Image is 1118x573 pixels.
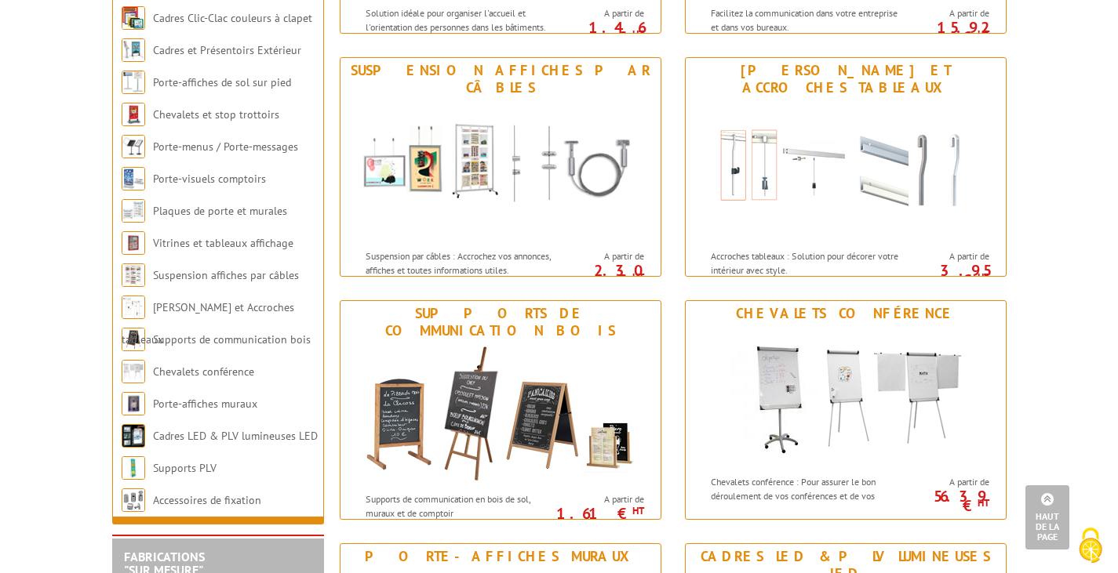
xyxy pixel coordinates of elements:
[901,266,989,285] p: 3.95 €
[978,496,989,510] sup: HT
[153,268,299,282] a: Suspension affiches par câbles
[153,461,217,475] a: Supports PLV
[153,364,254,379] a: Chevalets conférence
[978,27,989,41] sup: HT
[685,300,1007,520] a: Chevalets conférence Chevalets conférence Chevalets conférence : Pour assurer le bon déroulement ...
[340,300,661,520] a: Supports de communication bois Supports de communication bois Supports de communication en bois d...
[122,300,294,346] a: [PERSON_NAME] et Accroches tableaux
[122,231,145,255] img: Vitrines et tableaux affichage
[122,456,145,480] img: Supports PLV
[564,493,644,506] span: A partir de
[122,167,145,190] img: Porte-visuels comptoirs
[1071,526,1110,565] img: Cookies (fenêtre modale)
[632,504,644,517] sup: HT
[701,100,991,241] img: Cimaises et Accroches tableaux
[153,204,287,218] a: Plaques de porte et murales
[122,199,145,223] img: Plaques de porte et murales
[122,6,145,30] img: Cadres Clic-Clac couleurs à clapet
[153,75,291,89] a: Porte-affiches de sol sur pied
[122,424,145,448] img: Cadres LED & PLV lumineuses LED
[978,270,989,284] sup: HT
[901,23,989,42] p: 15.92 €
[1063,520,1118,573] button: Cookies (fenêtre modale)
[153,140,298,154] a: Porte-menus / Porte-messages
[366,6,560,33] p: Solution idéale pour organiser l'accueil et l'orientation des personnes dans les bâtiments.
[685,57,1007,277] a: [PERSON_NAME] et Accroches tableaux Cimaises et Accroches tableaux Accroches tableaux : Solution ...
[556,23,644,42] p: 1.46 €
[122,263,145,287] img: Suspension affiches par câbles
[556,266,644,285] p: 2.30 €
[340,57,661,277] a: Suspension affiches par câbles Suspension affiches par câbles Suspension par câbles : Accrochez v...
[122,71,145,94] img: Porte-affiches de sol sur pied
[901,491,989,510] p: 56.39 €
[153,332,311,346] a: Supports de communication bois
[711,249,905,276] p: Accroches tableaux : Solution pour décorer votre intérieur avec style.
[711,475,905,515] p: Chevalets conférence : Pour assurer le bon déroulement de vos conférences et de vos réunions.
[153,397,257,411] a: Porte-affiches muraux
[564,250,644,263] span: A partir de
[556,509,644,518] p: 1.61 €
[153,43,301,57] a: Cadres et Présentoirs Extérieur
[122,38,145,62] img: Cadres et Présentoirs Extérieur
[355,343,646,484] img: Supports de communication bois
[153,11,312,25] a: Cadres Clic-Clac couleurs à clapet
[153,429,318,443] a: Cadres LED & PLV lumineuses LED
[355,100,646,241] img: Suspension affiches par câbles
[122,488,145,512] img: Accessoires de fixation
[564,7,644,20] span: A partir de
[153,236,293,250] a: Vitrines et tableaux affichage
[153,493,261,507] a: Accessoires de fixation
[690,305,1002,322] div: Chevalets conférence
[366,492,560,519] p: Supports de communication en bois de sol, muraux et de comptoir
[632,270,644,284] sup: HT
[122,296,145,319] img: Cimaises et Accroches tableaux
[122,360,145,383] img: Chevalets conférence
[1025,485,1069,549] a: Haut de la page
[344,548,657,565] div: Porte-affiches muraux
[909,476,989,488] span: A partir de
[344,305,657,339] div: Supports de communication bois
[690,62,1002,96] div: [PERSON_NAME] et Accroches tableaux
[122,103,145,126] img: Chevalets et stop trottoirs
[122,135,145,158] img: Porte-menus / Porte-messages
[632,27,644,41] sup: HT
[153,107,279,121] a: Chevalets et stop trottoirs
[153,172,266,186] a: Porte-visuels comptoirs
[909,7,989,20] span: A partir de
[701,326,991,467] img: Chevalets conférence
[711,6,905,33] p: Facilitez la communication dans votre entreprise et dans vos bureaux.
[344,62,657,96] div: Suspension affiches par câbles
[909,250,989,263] span: A partir de
[122,392,145,415] img: Porte-affiches muraux
[366,249,560,276] p: Suspension par câbles : Accrochez vos annonces, affiches et toutes informations utiles.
